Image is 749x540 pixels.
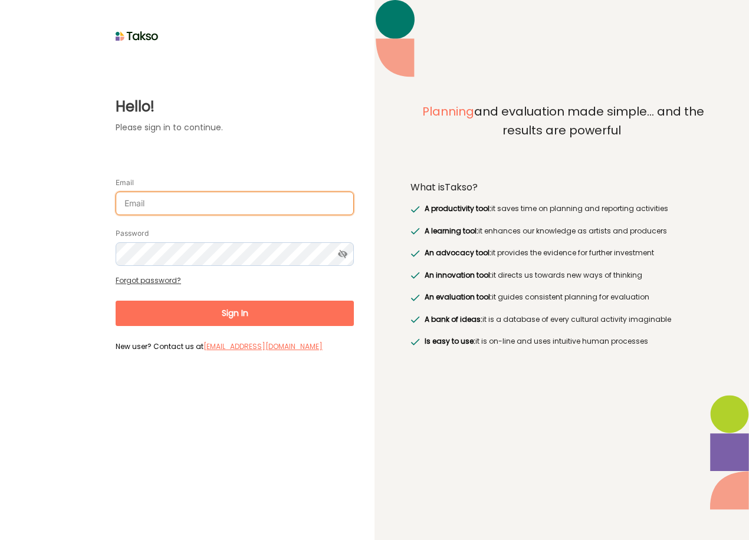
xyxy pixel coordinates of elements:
[116,27,159,45] img: taksoLoginLogo
[410,182,478,193] label: What is
[410,272,420,279] img: greenRight
[410,228,420,235] img: greenRight
[116,275,181,285] a: Forgot password?
[116,301,354,326] button: Sign In
[425,226,478,236] span: A learning tool:
[425,314,482,324] span: A bank of ideas:
[410,338,420,345] img: greenRight
[116,192,354,215] input: Email
[445,180,478,194] span: Takso?
[410,103,713,166] label: and evaluation made simple... and the results are powerful
[422,291,649,303] label: it guides consistent planning for evaluation
[410,250,420,257] img: greenRight
[422,335,648,347] label: it is on-line and uses intuitive human processes
[116,96,354,117] label: Hello!
[425,336,475,346] span: Is easy to use:
[425,248,491,258] span: An advocacy tool:
[410,316,420,323] img: greenRight
[422,225,666,237] label: it enhances our knowledge as artists and producers
[425,270,492,280] span: An innovation tool:
[425,203,491,213] span: A productivity tool:
[422,247,653,259] label: it provides the evidence for further investment
[425,292,492,302] span: An evaluation tool:
[203,341,323,353] label: [EMAIL_ADDRESS][DOMAIN_NAME]
[422,314,671,325] label: it is a database of every cultural activity imaginable
[116,121,354,134] label: Please sign in to continue.
[116,229,149,238] label: Password
[422,203,668,215] label: it saves time on planning and reporting activities
[410,206,420,213] img: greenRight
[422,269,642,281] label: it directs us towards new ways of thinking
[422,103,474,120] span: Planning
[203,341,323,351] a: [EMAIL_ADDRESS][DOMAIN_NAME]
[116,341,354,351] label: New user? Contact us at
[410,294,420,301] img: greenRight
[116,178,134,187] label: Email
